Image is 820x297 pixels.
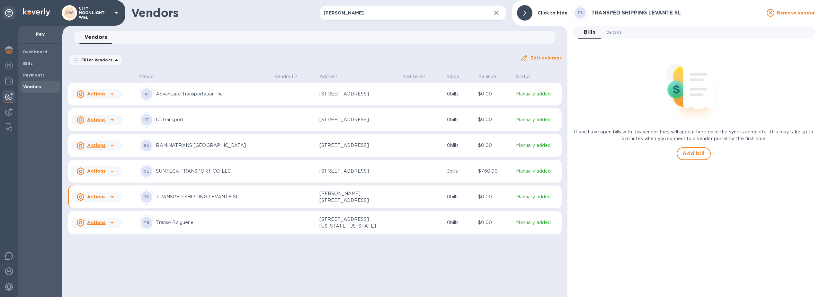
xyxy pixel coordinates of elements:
p: Filter Vendors [79,57,112,63]
u: Actions [87,117,105,122]
img: Wallets [5,77,13,85]
p: Pay [23,31,57,37]
p: 3 bills [447,168,473,175]
b: IT [145,117,149,122]
u: Actions [87,168,105,174]
img: Foreign exchange [5,62,13,69]
p: Manually added [516,219,559,226]
p: $0.00 [478,116,511,123]
span: Vendor [139,73,164,80]
p: $0.00 [478,142,511,149]
u: Remove vendor [777,10,815,15]
p: TRANSPED SHIPPING LEVANTE SL [156,194,269,200]
button: Add bill [677,147,711,160]
h1: Vendors [131,6,319,20]
p: [STREET_ADDRESS] [319,168,384,175]
p: Net terms [403,73,426,80]
b: SL [144,169,149,174]
span: Vendors [85,33,107,42]
span: Net terms [403,73,434,80]
u: Actions [87,91,105,96]
span: Inbox [447,73,468,80]
p: 0 bills [447,142,473,149]
b: Dashboard [23,50,48,54]
b: Payments [23,73,45,77]
b: TB [144,220,150,225]
p: [STREET_ADDRESS] [319,116,384,123]
u: Actions [87,143,105,148]
p: RAMINATRANS [GEOGRAPHIC_DATA] [156,142,269,149]
b: CW [66,10,73,15]
b: AI [145,92,149,96]
p: Manually added [516,91,559,97]
div: Unpin categories [3,6,15,19]
p: Vendor [139,73,155,80]
p: Manually added [516,168,559,175]
u: Actions [87,220,105,225]
p: [PERSON_NAME][STREET_ADDRESS] [319,190,384,204]
p: $0.00 [478,219,511,226]
span: Vendor ID [274,73,305,80]
p: $760.00 [478,168,511,175]
h3: TRANSPED SHIPPING LEVANTE SL [591,10,763,16]
span: Add bill [682,150,705,157]
p: [STREET_ADDRESS][US_STATE][US_STATE] [319,216,384,230]
p: 0 bills [447,194,473,200]
p: Manually added [516,116,559,123]
span: Balance [478,73,504,80]
p: 0 bills [447,219,473,226]
b: TS [577,10,583,15]
p: [STREET_ADDRESS] [319,91,384,97]
p: Vendor ID [274,73,297,80]
p: Manually added [516,194,559,200]
p: Balance [478,73,496,80]
p: [STREET_ADDRESS] [319,142,384,149]
u: Actions [87,194,105,199]
p: SUNTECK TRANSPORT CO, LLC [156,168,269,175]
u: Edit columns [530,55,562,60]
p: IC Transport [156,116,269,123]
span: Bills [584,28,595,37]
b: Vendors [23,84,42,89]
img: Logo [23,8,50,16]
p: If you have open bills with this vendor they will appear here once the sync is complete. This may... [573,129,815,142]
p: Address [319,73,338,80]
span: Details [606,29,622,36]
p: $0.00 [478,91,511,97]
p: $0.00 [478,194,511,200]
b: Bills [23,61,33,66]
p: 0 bills [447,116,473,123]
b: Click to hide [538,10,567,15]
p: Advantage Transportation Inc [156,91,269,97]
p: CITY MOONLIGHT W&L [79,6,111,20]
p: 0 bills [447,91,473,97]
span: Address [319,73,346,80]
p: Manually added [516,142,559,149]
b: RU [144,143,150,148]
p: Status [516,73,530,80]
p: Transo Balguerie [156,219,269,226]
b: TS [144,194,150,199]
p: Inbox [447,73,459,80]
